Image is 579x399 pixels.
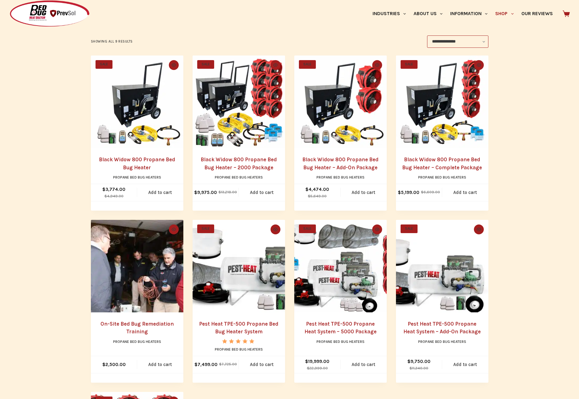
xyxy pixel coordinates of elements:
button: Quick view toggle [271,60,280,70]
span: $ [410,366,412,370]
bdi: 3,774.00 [102,187,125,192]
span: Rated out of 5 [222,339,255,358]
a: Black Widow 800 Propane Bed Bug Heater - Add-On Package [294,56,387,148]
a: Propane Bed Bug Heaters [316,339,365,344]
span: $ [194,190,197,195]
span: SALE [96,60,112,69]
span: $ [407,359,410,364]
button: Open LiveChat chat widget [5,2,23,21]
a: Propane Bed Bug Heaters [316,175,365,179]
div: Rated 5.00 out of 5 [222,339,255,343]
a: Propane Bed Bug Heaters [215,347,263,352]
bdi: 9,750.00 [407,359,430,364]
a: Add to cart: “On-Site Bed Bug Remediation Training” [137,356,183,373]
span: $ [305,359,308,364]
span: $ [308,194,310,198]
a: Pest Heat TPE-500 Propane Bed Bug Heater System [193,220,285,312]
a: Pest Heat TPE-500 Propane Heat System – Add-On Package [403,321,481,335]
a: Add to cart: “Black Widow 800 Propane Bed Bug Heater” [137,184,183,201]
a: Black Widow 800 Propane Bed Bug Heater - 2000 Package [193,56,285,148]
a: Propane Bed Bug Heaters [113,175,161,179]
a: Pest Heat TPE-500 Propane Bed Bug Heater System [199,321,278,335]
a: Add to cart: “Pest Heat TPE-500 Propane Bed Bug Heater System” [239,356,285,373]
bdi: 6,609.00 [421,190,440,194]
button: Quick view toggle [474,224,484,234]
bdi: 4,949.00 [104,194,124,198]
span: $ [219,362,222,366]
span: $ [194,362,198,367]
select: Shop order [427,35,488,48]
bdi: 4,474.00 [305,187,329,192]
bdi: 2,500.00 [102,362,126,367]
span: SALE [401,60,418,69]
span: SALE [197,60,214,69]
bdi: 13,218.00 [218,190,237,194]
bdi: 19,999.00 [305,359,329,364]
bdi: 11,340.00 [410,366,428,370]
span: SALE [197,224,214,233]
a: Black Widow 800 Propane Bed Bug Heater – 2000 Package [201,156,277,171]
span: SALE [299,60,316,69]
a: Black Widow 800 Propane Bed Bug Heater [99,156,175,171]
span: $ [305,187,308,192]
span: $ [307,366,309,370]
a: Add to cart: “Black Widow 800 Propane Bed Bug Heater - 2000 Package” [239,184,285,201]
span: $ [421,190,423,194]
a: Add to cart: “Black Widow 800 Propane Bed Bug Heater - Complete Package” [442,184,488,201]
button: Quick view toggle [169,224,179,234]
bdi: 9,975.00 [194,190,217,195]
a: Black Widow 800 Propane Bed Bug Heater - Complete Package [396,56,488,148]
button: Quick view toggle [169,60,179,70]
a: Pest Heat TPE-500 Propane Heat System - Add-On Package [396,220,488,312]
a: Pest Heat TPE-500 Propane Heat System – 5000 Package [304,321,377,335]
bdi: 7,725.00 [219,362,237,366]
button: Quick view toggle [372,60,382,70]
p: Showing all 9 results [91,39,133,44]
span: $ [218,190,221,194]
a: Add to cart: “Pest Heat TPE-500 Propane Heat System - Add-On Package” [442,356,488,373]
bdi: 5,199.00 [398,190,419,195]
button: Quick view toggle [372,224,382,234]
a: Add to cart: “Pest Heat TPE-500 Propane Heat System - 5000 Package” [340,356,387,373]
span: SALE [299,224,316,233]
button: Quick view toggle [474,60,484,70]
a: Black Widow 800 Propane Bed Bug Heater [91,56,183,148]
span: $ [102,187,105,192]
a: On-Site Bed Bug Remediation Training [100,321,174,335]
bdi: 7,499.00 [194,362,218,367]
span: $ [102,362,105,367]
a: Propane Bed Bug Heaters [113,339,161,344]
button: Quick view toggle [271,224,280,234]
span: $ [104,194,107,198]
a: Propane Bed Bug Heaters [215,175,263,179]
a: On-Site Bed Bug Remediation Training [91,220,183,312]
a: Black Widow 800 Propane Bed Bug Heater – Complete Package [402,156,482,171]
a: Propane Bed Bug Heaters [418,339,466,344]
a: Black Widow 800 Propane Bed Bug Heater – Add-On Package [302,156,378,171]
a: Add to cart: “Black Widow 800 Propane Bed Bug Heater - Add-On Package” [340,184,387,201]
span: $ [398,190,401,195]
span: SALE [401,224,418,233]
a: Propane Bed Bug Heaters [418,175,466,179]
a: Pest Heat TPE-500 Propane Heat System - 5000 Package [294,220,387,312]
bdi: 22,999.00 [307,366,328,370]
bdi: 5,649.00 [308,194,327,198]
